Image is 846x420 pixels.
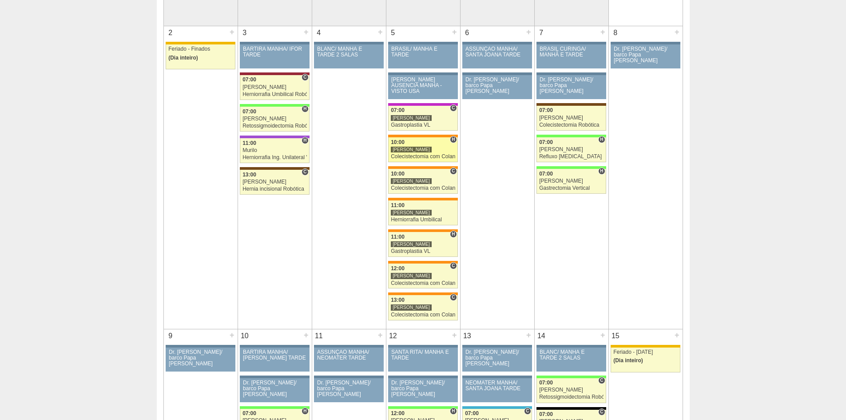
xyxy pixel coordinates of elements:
[314,348,383,372] a: ASSUNÇÃO MANHÃ/ NEOMATER TARDE
[388,292,457,295] div: Key: São Luiz - SCS
[169,349,232,367] div: Dr. [PERSON_NAME]/ barco Papa [PERSON_NAME]
[598,377,605,384] span: Consultório
[302,408,308,415] span: Hospital
[242,108,256,115] span: 07:00
[536,169,606,194] a: H 07:00 [PERSON_NAME] Gastrectomia Vertical
[540,349,603,361] div: BLANC/ MANHÃ E TARDE 2 SALAS
[388,166,457,169] div: Key: São Luiz - SCS
[539,380,553,386] span: 07:00
[166,42,235,44] div: Key: Feriado
[388,261,457,264] div: Key: São Luiz - SCS
[536,75,606,99] a: Dr. [PERSON_NAME]/ barco Papa [PERSON_NAME]
[302,137,308,144] span: Hospital
[539,185,604,191] div: Gastrectomia Vertical
[388,229,457,232] div: Key: São Luiz - SCS
[465,410,479,416] span: 07:00
[599,329,607,341] div: +
[388,44,457,68] a: BRASIL/ MANHÃ E TARDE
[536,376,606,378] div: Key: Brasil
[391,217,455,223] div: Herniorrafia Umbilical
[388,345,457,348] div: Key: Aviso
[388,376,457,378] div: Key: Aviso
[462,44,532,68] a: ASSUNÇÃO MANHÃ/ SANTA JOANA TARDE
[391,280,455,286] div: Colecistectomia com Colangiografia VL
[609,26,623,40] div: 8
[462,42,532,44] div: Key: Aviso
[391,304,432,311] div: [PERSON_NAME]
[240,167,309,170] div: Key: Santa Joana
[391,248,455,254] div: Gastroplastia VL
[462,378,532,402] a: NEOMATER MANHÃ/ SANTA JOANA TARDE
[391,139,405,145] span: 10:00
[166,348,235,372] a: Dr. [PERSON_NAME]/ barco Papa [PERSON_NAME]
[599,26,607,38] div: +
[465,77,529,95] div: Dr. [PERSON_NAME]/ barco Papa [PERSON_NAME]
[391,349,455,361] div: SANTA RITA/ MANHÃ E TARDE
[168,55,198,61] span: (Dia inteiro)
[451,329,458,341] div: +
[391,234,405,240] span: 11:00
[536,42,606,44] div: Key: Aviso
[388,137,457,162] a: H 10:00 [PERSON_NAME] Colecistectomia com Colangiografia VL
[312,329,326,343] div: 11
[450,136,457,143] span: Hospital
[240,406,309,409] div: Key: Brasil
[391,185,455,191] div: Colecistectomia com Colangiografia VL
[388,406,457,409] div: Key: Brasil
[450,262,457,269] span: Consultório
[539,411,553,417] span: 07:00
[539,115,604,121] div: [PERSON_NAME]
[302,168,308,176] span: Consultório
[539,147,604,152] div: [PERSON_NAME]
[388,264,457,288] a: C 12:00 [PERSON_NAME] Colecistectomia com Colangiografia VL
[462,348,532,372] a: Dr. [PERSON_NAME]/ barco Papa [PERSON_NAME]
[391,77,455,95] div: [PERSON_NAME] AUSENCIA MANHA - VISTO USA
[388,106,457,131] a: C 07:00 [PERSON_NAME] Gastroplastia VL
[391,297,405,303] span: 13:00
[536,345,606,348] div: Key: Aviso
[391,410,405,416] span: 12:00
[242,76,256,83] span: 07:00
[465,380,529,392] div: NEOMATER MANHÃ/ SANTA JOANA TARDE
[611,42,680,44] div: Key: Aviso
[540,77,603,95] div: Dr. [PERSON_NAME]/ barco Papa [PERSON_NAME]
[613,357,643,364] span: (Dia inteiro)
[228,329,236,341] div: +
[536,137,606,162] a: H 07:00 [PERSON_NAME] Refluxo [MEDICAL_DATA] esofágico Robótico
[388,75,457,99] a: [PERSON_NAME] AUSENCIA MANHA - VISTO USA
[391,46,455,58] div: BRASIL/ MANHÃ E TARDE
[524,408,531,415] span: Consultório
[242,116,307,122] div: [PERSON_NAME]
[242,140,256,146] span: 11:00
[240,378,309,402] a: Dr. [PERSON_NAME]/ barco Papa [PERSON_NAME]
[302,105,308,112] span: Hospital
[465,46,529,58] div: ASSUNÇÃO MANHÃ/ SANTA JOANA TARDE
[461,26,474,40] div: 6
[391,122,455,128] div: Gastroplastia VL
[539,122,604,128] div: Colecistectomia Robótica
[317,380,381,398] div: Dr. [PERSON_NAME]/ barco Papa [PERSON_NAME]
[673,329,681,341] div: +
[242,186,307,192] div: Hernia incisional Robótica
[240,348,309,372] a: BARTIRA MANHÃ/ [PERSON_NAME] TARDE
[242,410,256,416] span: 07:00
[391,107,405,113] span: 07:00
[536,166,606,169] div: Key: Brasil
[462,376,532,378] div: Key: Aviso
[465,349,529,367] div: Dr. [PERSON_NAME]/ barco Papa [PERSON_NAME]
[451,26,458,38] div: +
[462,72,532,75] div: Key: Aviso
[461,329,474,343] div: 13
[614,46,677,64] div: Dr. [PERSON_NAME]/ barco Papa [PERSON_NAME]
[377,26,384,38] div: +
[391,265,405,272] span: 12:00
[536,378,606,403] a: C 07:00 [PERSON_NAME] Retossigmoidectomia Robótica
[166,44,235,69] a: Feriado - Finados (Dia inteiro)
[539,178,604,184] div: [PERSON_NAME]
[242,172,256,178] span: 13:00
[391,312,455,318] div: Colecistectomia com Colangiografia VL
[314,345,383,348] div: Key: Aviso
[240,136,309,138] div: Key: IFOR
[539,154,604,160] div: Refluxo [MEDICAL_DATA] esofágico Robótico
[462,345,532,348] div: Key: Aviso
